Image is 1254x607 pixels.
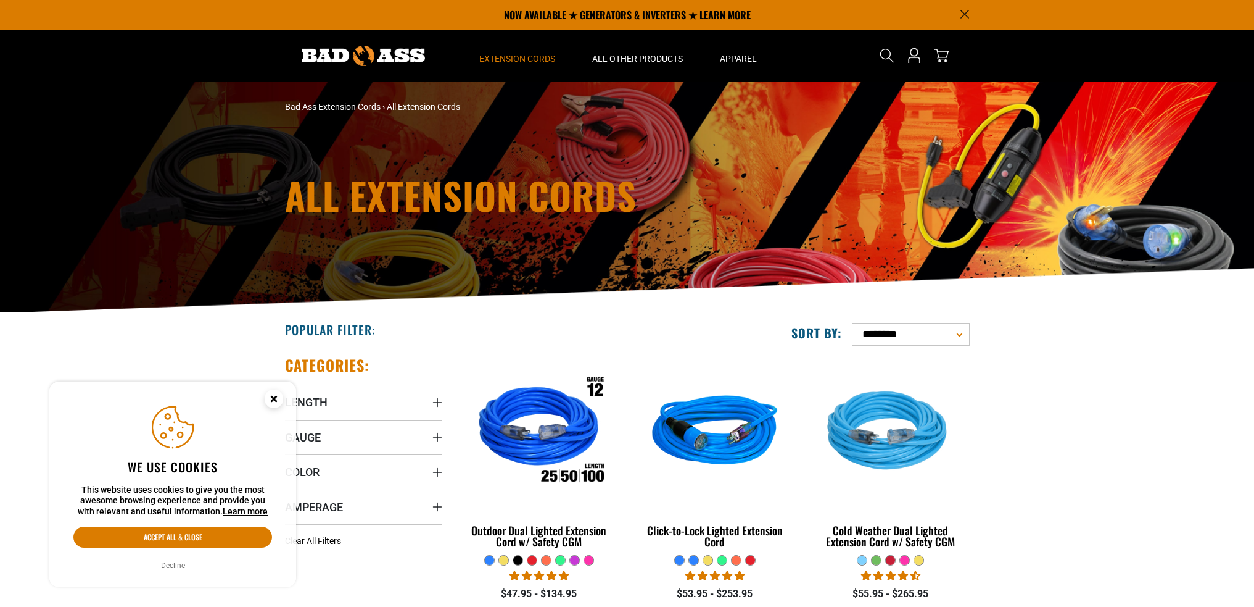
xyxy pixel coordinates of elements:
span: Clear All Filters [285,536,341,546]
div: $55.95 - $265.95 [812,587,969,601]
summary: Color [285,454,442,489]
span: Length [285,395,328,409]
span: Apparel [720,53,757,64]
span: › [382,102,385,112]
span: All Other Products [592,53,683,64]
span: All Extension Cords [387,102,460,112]
img: Outdoor Dual Lighted Extension Cord w/ Safety CGM [461,362,617,504]
summary: Apparel [701,30,775,82]
summary: Amperage [285,490,442,524]
span: Amperage [285,500,343,514]
a: Outdoor Dual Lighted Extension Cord w/ Safety CGM Outdoor Dual Lighted Extension Cord w/ Safety CGM [461,356,618,555]
a: Clear All Filters [285,535,346,548]
a: Bad Ass Extension Cords [285,102,381,112]
div: Cold Weather Dual Lighted Extension Cord w/ Safety CGM [812,525,969,547]
h1: All Extension Cords [285,177,735,214]
summary: All Other Products [574,30,701,82]
span: Gauge [285,430,321,445]
aside: Cookie Consent [49,382,296,588]
a: Learn more [223,506,268,516]
summary: Length [285,385,442,419]
h2: Popular Filter: [285,322,376,338]
summary: Extension Cords [461,30,574,82]
h2: Categories: [285,356,370,375]
img: blue [637,362,793,504]
span: 4.81 stars [509,570,569,582]
span: Color [285,465,320,479]
div: Click-to-Lock Lighted Extension Cord [636,525,793,547]
h2: We use cookies [73,459,272,475]
p: This website uses cookies to give you the most awesome browsing experience and provide you with r... [73,485,272,517]
span: Extension Cords [479,53,555,64]
nav: breadcrumbs [285,101,735,114]
summary: Search [877,46,897,65]
summary: Gauge [285,420,442,454]
button: Accept all & close [73,527,272,548]
button: Decline [157,559,189,572]
span: 4.87 stars [685,570,745,582]
div: Outdoor Dual Lighted Extension Cord w/ Safety CGM [461,525,618,547]
a: blue Click-to-Lock Lighted Extension Cord [636,356,793,555]
div: $47.95 - $134.95 [461,587,618,601]
img: Bad Ass Extension Cords [302,46,425,66]
div: $53.95 - $253.95 [636,587,793,601]
label: Sort by: [791,325,842,341]
img: Light Blue [813,362,968,504]
span: 4.62 stars [861,570,920,582]
a: Light Blue Cold Weather Dual Lighted Extension Cord w/ Safety CGM [812,356,969,555]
